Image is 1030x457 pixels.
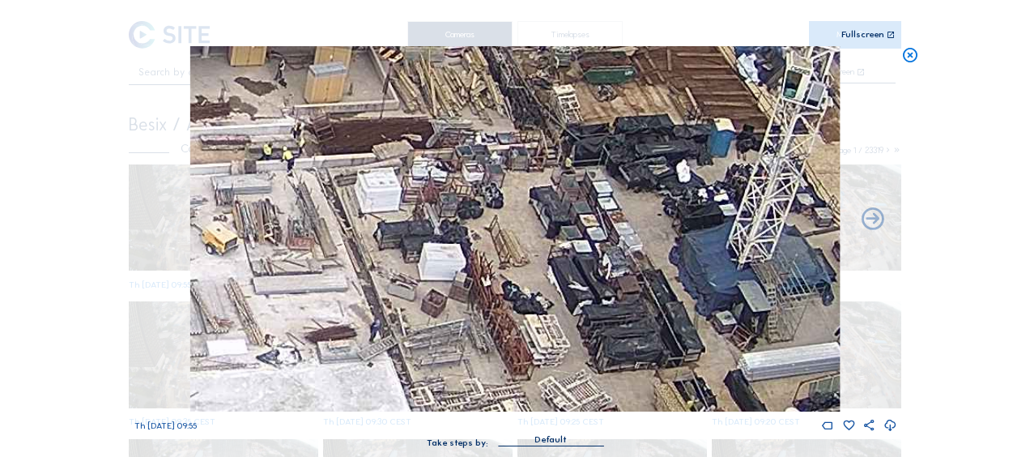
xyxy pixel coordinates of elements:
[134,421,197,431] span: Th [DATE] 09:55
[859,207,886,233] i: Back
[190,46,840,412] img: Image
[841,30,884,40] div: Fullscreen
[498,433,603,446] div: Default
[427,438,488,447] div: Take steps by:
[534,433,567,447] div: Default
